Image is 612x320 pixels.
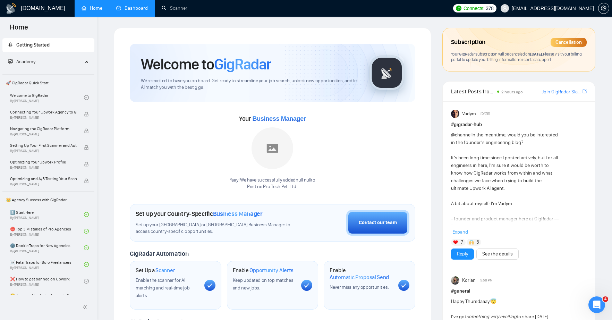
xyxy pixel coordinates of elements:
a: Join GigRadar Slack Community [542,88,581,96]
button: See the details [476,249,519,260]
span: By [PERSON_NAME] [10,182,77,186]
span: 5:58 PM [480,277,493,284]
span: rocket [8,42,13,47]
span: By [PERSON_NAME] [10,116,77,120]
a: export [583,88,587,95]
span: check-circle [84,229,89,234]
div: Yaay! We have successfully added null null to [230,177,315,190]
span: Vadym [462,110,476,118]
span: lock [84,178,89,183]
img: placeholder.png [252,127,293,169]
span: 4 [603,296,608,302]
span: Business Manager [252,115,306,122]
span: lock [84,112,89,117]
span: 😇 [491,298,496,304]
em: something very exciting [466,314,517,320]
h1: Set up your Country-Specific [136,210,263,218]
h1: # gigradar-hub [451,121,587,128]
img: upwork-logo.png [456,6,461,11]
span: [DATE] [481,111,490,117]
span: user [502,6,507,11]
span: Home [4,22,34,37]
button: Reply [451,249,474,260]
span: Expand [452,229,468,235]
span: setting [598,6,609,11]
h1: Set Up a [136,267,175,274]
span: export [583,89,587,94]
span: We're excited to have you on board. Get ready to streamline your job search, unlock new opportuni... [141,78,358,91]
span: Connects: [464,5,484,12]
img: Vadym [451,110,459,118]
span: lock [84,162,89,167]
a: … [548,314,551,320]
span: Optimizing and A/B Testing Your Scanner for Better Results [10,175,77,182]
span: Navigating the GigRadar Platform [10,125,77,132]
div: Cancellation [551,38,587,47]
span: By [PERSON_NAME] [10,166,77,170]
span: 378 [486,5,493,12]
a: 🌚 Rookie Traps for New AgenciesBy[PERSON_NAME] [10,240,84,255]
span: Academy [8,59,35,65]
span: check-circle [84,212,89,217]
a: Welcome to GigRadarBy[PERSON_NAME] [10,90,84,105]
iframe: Intercom live chat [588,296,605,313]
h1: Enable [330,267,393,280]
span: Academy [16,59,35,65]
span: Korlan [462,277,476,284]
span: Keep updated on top matches and new jobs. [233,277,294,291]
span: 7 [461,239,463,246]
span: check-circle [84,279,89,284]
span: fund-projection-screen [8,59,13,64]
h1: Enable [233,267,294,274]
img: ❤️ [453,240,458,245]
span: Automatic Proposal Send [330,274,389,281]
a: See the details [482,250,513,258]
span: By [PERSON_NAME] [10,132,77,136]
span: Your GigRadar subscription will be canceled Please visit your billing portal to update your billi... [451,51,582,62]
span: on [525,51,543,57]
img: gigradar-logo.png [369,56,404,90]
a: searchScanner [162,5,187,11]
span: 😭 Account blocked: what to do? [10,292,77,299]
span: Getting Started [16,42,50,48]
h1: # general [451,287,587,295]
a: homeHome [82,5,102,11]
img: Korlan [451,276,459,285]
span: Setting Up Your First Scanner and Auto-Bidder [10,142,77,149]
div: Contact our team [359,219,397,227]
a: Reply [457,250,468,258]
img: logo [6,3,17,14]
li: Getting Started [2,38,94,52]
a: 1️⃣ Start HereBy[PERSON_NAME] [10,207,84,222]
span: Subscription [451,36,485,48]
span: [DATE] . [530,51,543,57]
span: Optimizing Your Upwork Profile [10,159,77,166]
span: GigRadar Automation [130,250,188,258]
img: 🙌 [469,240,474,245]
span: 2 hours ago [501,90,523,94]
button: Contact our team [346,210,409,236]
span: check-circle [84,95,89,100]
span: 🚀 GigRadar Quick Start [3,76,94,90]
span: 5 [476,239,479,246]
span: lock [84,128,89,133]
span: lock [84,145,89,150]
span: check-circle [84,262,89,267]
span: check-circle [84,245,89,250]
a: ❌ How to get banned on UpworkBy[PERSON_NAME] [10,273,84,289]
span: By [PERSON_NAME] [10,149,77,153]
span: Latest Posts from the GigRadar Community [451,87,495,96]
span: @channel [451,132,471,138]
span: Scanner [155,267,175,274]
a: ⛔ Top 3 Mistakes of Pro AgenciesBy[PERSON_NAME] [10,224,84,239]
span: Opportunity Alerts [249,267,294,274]
span: Enable the scanner for AI matching and real-time job alerts. [136,277,189,298]
span: Your [239,115,306,123]
a: ☠️ Fatal Traps for Solo FreelancersBy[PERSON_NAME] [10,257,84,272]
span: Business Manager [213,210,263,218]
h1: Welcome to [141,55,271,74]
button: setting [598,3,609,14]
span: double-left [83,304,90,311]
span: Connecting Your Upwork Agency to GigRadar [10,109,77,116]
span: 👑 Agency Success with GigRadar [3,193,94,207]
